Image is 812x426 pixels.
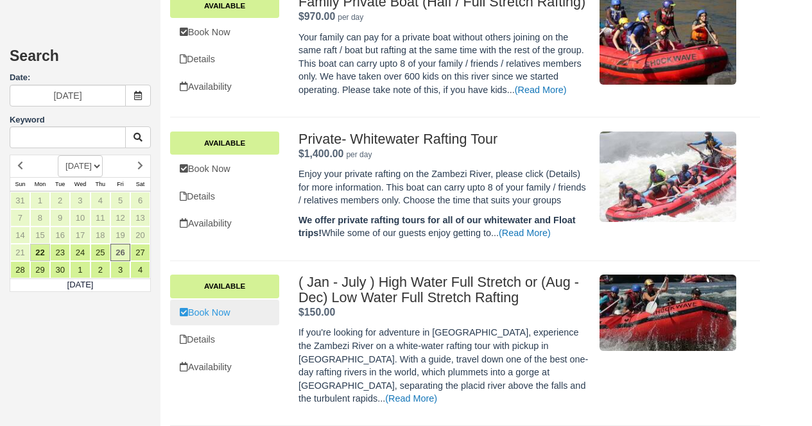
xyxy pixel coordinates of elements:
a: Book Now [170,19,279,46]
a: 8 [30,209,50,226]
p: While some of our guests enjoy getting to... [298,214,590,240]
img: M164-1 [600,132,736,222]
strong: Price: $970 [298,11,335,22]
a: 4 [91,192,110,209]
a: Availability [170,74,279,100]
span: $970.00 [298,11,335,22]
span: $150.00 [298,307,335,318]
a: 31 [10,192,30,209]
th: Mon [30,177,50,191]
a: 26 [110,244,130,261]
a: 22 [30,244,50,261]
a: 16 [50,226,70,244]
a: (Read More) [385,393,437,404]
a: 12 [110,209,130,226]
a: 13 [130,209,150,226]
a: 2 [91,261,110,278]
a: 10 [70,209,90,226]
a: (Read More) [499,228,551,238]
h2: ( Jan - July ) High Water Full Stretch or (Aug - Dec) Low Water Full Stretch Rafting [298,275,590,305]
h2: Private- Whitewater Rafting Tour [298,132,590,147]
a: 20 [130,226,150,244]
a: 30 [50,261,70,278]
img: M104-3 [600,275,736,351]
a: 5 [110,192,130,209]
a: 21 [10,244,30,261]
a: 24 [70,244,90,261]
th: Thu [91,177,110,191]
p: Your family can pay for a private boat without others joining on the same raft / boat but rafting... [298,31,590,97]
a: 17 [70,226,90,244]
th: Sun [10,177,30,191]
th: Tue [50,177,70,191]
a: Availability [170,210,279,237]
a: 19 [110,226,130,244]
a: 23 [50,244,70,261]
td: [DATE] [10,278,151,291]
a: 15 [30,226,50,244]
a: 1 [30,192,50,209]
em: per day [346,150,372,159]
a: Available [170,132,279,155]
strong: We offer private rafting tours for all of our whitewater and Float trips! [298,215,576,239]
th: Sat [130,177,150,191]
a: Details [170,46,279,72]
a: 1 [70,261,90,278]
a: 2 [50,192,70,209]
a: Availability [170,354,279,380]
span: $1,400.00 [298,148,343,159]
a: 29 [30,261,50,278]
a: Details [170,183,279,210]
p: If you're looking for adventure in [GEOGRAPHIC_DATA], experience the Zambezi River on a white-wat... [298,326,590,405]
a: 3 [70,192,90,209]
a: 7 [10,209,30,226]
label: Date: [10,72,151,84]
a: Available [170,275,279,298]
a: 14 [10,226,30,244]
a: 18 [91,226,110,244]
a: 28 [10,261,30,278]
a: Book Now [170,300,279,326]
strong: Price: $150 [298,307,335,318]
a: 11 [91,209,110,226]
a: Book Now [170,156,279,182]
em: per day [338,13,363,22]
a: 3 [110,261,130,278]
button: Keyword Search [125,126,151,148]
a: 27 [130,244,150,261]
th: Fri [110,177,130,191]
a: (Read More) [515,85,567,95]
a: 25 [91,244,110,261]
a: 9 [50,209,70,226]
a: 6 [130,192,150,209]
th: Wed [70,177,90,191]
strong: Price: $1,400 [298,148,343,159]
label: Keyword [10,115,45,124]
h2: Search [10,48,151,72]
a: Details [170,327,279,353]
p: Enjoy your private rafting on the Zambezi River, please click (Details) for more information. Thi... [298,167,590,207]
a: 4 [130,261,150,278]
